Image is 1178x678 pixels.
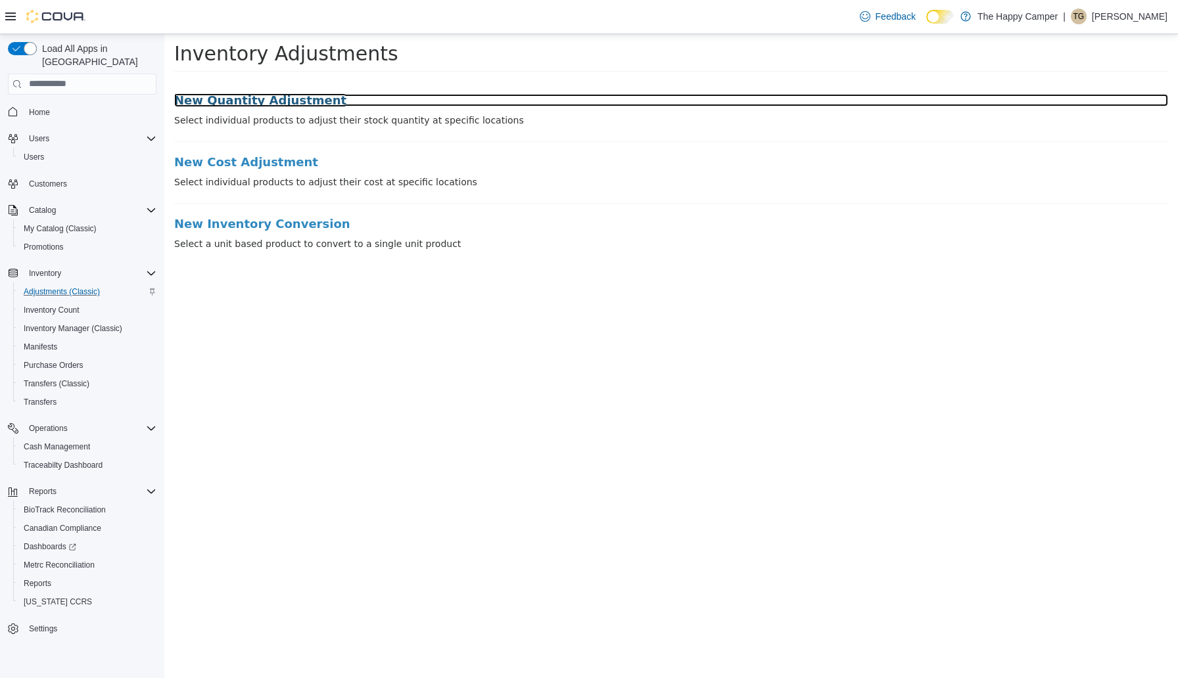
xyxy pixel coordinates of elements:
[18,394,62,410] a: Transfers
[18,502,111,518] a: BioTrack Reconciliation
[13,574,162,593] button: Reports
[10,122,1004,135] a: New Cost Adjustment
[18,321,128,336] a: Inventory Manager (Classic)
[18,339,156,355] span: Manifests
[18,439,95,455] a: Cash Management
[37,42,156,68] span: Load All Apps in [GEOGRAPHIC_DATA]
[18,457,108,473] a: Traceabilty Dashboard
[24,223,97,234] span: My Catalog (Classic)
[24,460,103,470] span: Traceabilty Dashboard
[24,578,51,589] span: Reports
[29,486,57,497] span: Reports
[18,502,156,518] span: BioTrack Reconciliation
[10,79,1004,93] p: Select individual products to adjust their stock quantity at specific locations
[3,201,162,219] button: Catalog
[10,141,1004,155] p: Select individual products to adjust their cost at specific locations
[18,457,156,473] span: Traceabilty Dashboard
[13,319,162,338] button: Inventory Manager (Classic)
[24,484,62,499] button: Reports
[18,376,95,392] a: Transfers (Classic)
[18,239,69,255] a: Promotions
[13,219,162,238] button: My Catalog (Classic)
[29,133,49,144] span: Users
[24,342,57,352] span: Manifests
[29,268,61,279] span: Inventory
[13,556,162,574] button: Metrc Reconciliation
[24,152,44,162] span: Users
[10,8,234,31] span: Inventory Adjustments
[18,339,62,355] a: Manifests
[855,3,921,30] a: Feedback
[13,301,162,319] button: Inventory Count
[13,438,162,456] button: Cash Management
[24,202,61,218] button: Catalog
[3,482,162,501] button: Reports
[18,357,89,373] a: Purchase Orders
[18,221,102,237] a: My Catalog (Classic)
[24,131,55,147] button: Users
[18,284,105,300] a: Adjustments (Classic)
[18,321,156,336] span: Inventory Manager (Classic)
[24,397,57,407] span: Transfers
[24,621,62,637] a: Settings
[18,557,100,573] a: Metrc Reconciliation
[10,60,1004,73] a: New Quantity Adjustment
[1092,9,1167,24] p: [PERSON_NAME]
[24,360,83,371] span: Purchase Orders
[926,10,954,24] input: Dark Mode
[26,10,85,23] img: Cova
[18,576,156,591] span: Reports
[24,265,66,281] button: Inventory
[24,175,156,192] span: Customers
[13,537,162,556] a: Dashboards
[13,456,162,474] button: Traceabilty Dashboard
[18,221,156,237] span: My Catalog (Classic)
[18,149,156,165] span: Users
[13,519,162,537] button: Canadian Compliance
[3,619,162,638] button: Settings
[13,356,162,374] button: Purchase Orders
[876,10,916,23] span: Feedback
[29,623,57,634] span: Settings
[24,420,156,436] span: Operations
[1071,9,1087,24] div: Tyler Giamberini
[18,520,106,536] a: Canadian Compliance
[18,539,82,554] a: Dashboards
[29,423,68,434] span: Operations
[18,557,156,573] span: Metrc Reconciliation
[18,239,156,255] span: Promotions
[3,102,162,122] button: Home
[18,376,156,392] span: Transfers (Classic)
[24,523,101,533] span: Canadian Compliance
[24,242,64,252] span: Promotions
[24,378,89,389] span: Transfers (Classic)
[24,265,156,281] span: Inventory
[10,203,1004,217] p: Select a unit based product to convert to a single unit product
[18,576,57,591] a: Reports
[10,183,1004,196] a: New Inventory Conversion
[24,104,156,120] span: Home
[13,593,162,611] button: [US_STATE] CCRS
[18,302,85,318] a: Inventory Count
[24,505,106,515] span: BioTrack Reconciliation
[13,374,162,393] button: Transfers (Classic)
[24,323,122,334] span: Inventory Manager (Classic)
[29,107,50,118] span: Home
[3,419,162,438] button: Operations
[24,176,72,192] a: Customers
[3,129,162,148] button: Users
[18,439,156,455] span: Cash Management
[24,620,156,637] span: Settings
[18,284,156,300] span: Adjustments (Classic)
[24,305,80,315] span: Inventory Count
[18,594,97,610] a: [US_STATE] CCRS
[24,104,55,120] a: Home
[24,286,100,297] span: Adjustments (Classic)
[18,539,156,554] span: Dashboards
[13,282,162,301] button: Adjustments (Classic)
[3,264,162,282] button: Inventory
